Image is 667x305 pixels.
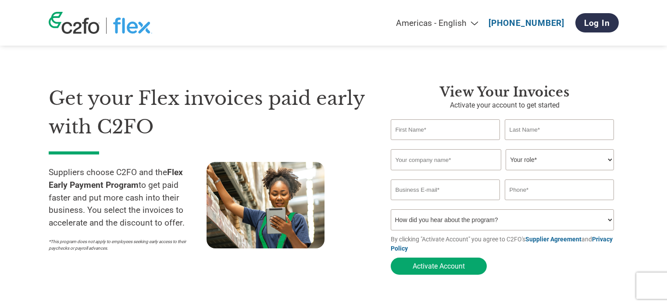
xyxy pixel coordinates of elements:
p: *This program does not apply to employees seeking early access to their paychecks or payroll adva... [49,238,198,251]
a: Supplier Agreement [525,236,581,243]
button: Activate Account [391,258,487,275]
img: supply chain worker [207,162,325,248]
input: Phone* [505,179,614,200]
div: Inavlid Phone Number [505,201,614,206]
div: Inavlid Email Address [391,201,500,206]
div: Invalid first name or first name is too long [391,141,500,146]
input: Invalid Email format [391,179,500,200]
a: Privacy Policy [391,236,613,252]
img: Flex [113,18,152,34]
h1: Get your Flex invoices paid early with C2FO [49,84,364,141]
div: Invalid company name or company name is too long [391,171,614,176]
input: First Name* [391,119,500,140]
select: Title/Role [506,149,614,170]
p: By clicking "Activate Account" you agree to C2FO's and [391,235,619,253]
input: Last Name* [505,119,614,140]
a: [PHONE_NUMBER] [489,18,564,28]
input: Your company name* [391,149,501,170]
strong: Flex Early Payment Program [49,167,183,190]
p: Activate your account to get started [391,100,619,111]
div: Invalid last name or last name is too long [505,141,614,146]
a: Log In [575,13,619,32]
p: Suppliers choose C2FO and the to get paid faster and put more cash into their business. You selec... [49,166,207,230]
img: c2fo logo [49,12,100,34]
h3: View Your Invoices [391,84,619,100]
